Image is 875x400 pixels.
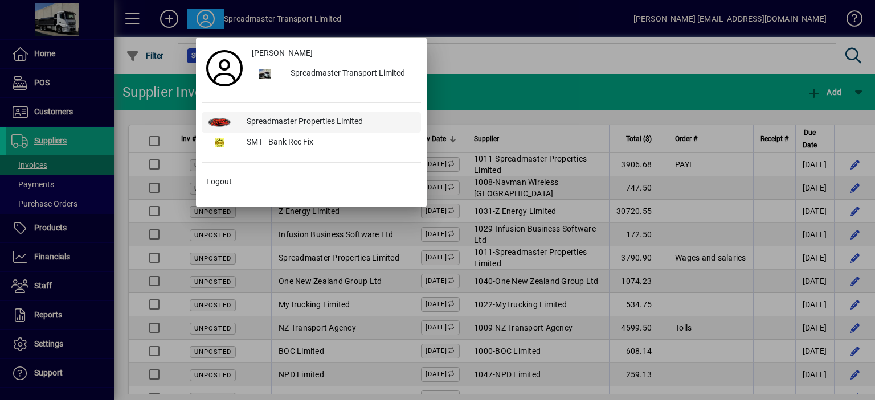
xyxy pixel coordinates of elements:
[202,112,421,133] button: Spreadmaster Properties Limited
[202,58,247,79] a: Profile
[252,47,313,59] span: [PERSON_NAME]
[202,133,421,153] button: SMT - Bank Rec Fix
[206,176,232,188] span: Logout
[202,172,421,192] button: Logout
[247,64,421,84] button: Spreadmaster Transport Limited
[238,133,421,153] div: SMT - Bank Rec Fix
[238,112,421,133] div: Spreadmaster Properties Limited
[281,64,421,84] div: Spreadmaster Transport Limited
[247,43,421,64] a: [PERSON_NAME]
